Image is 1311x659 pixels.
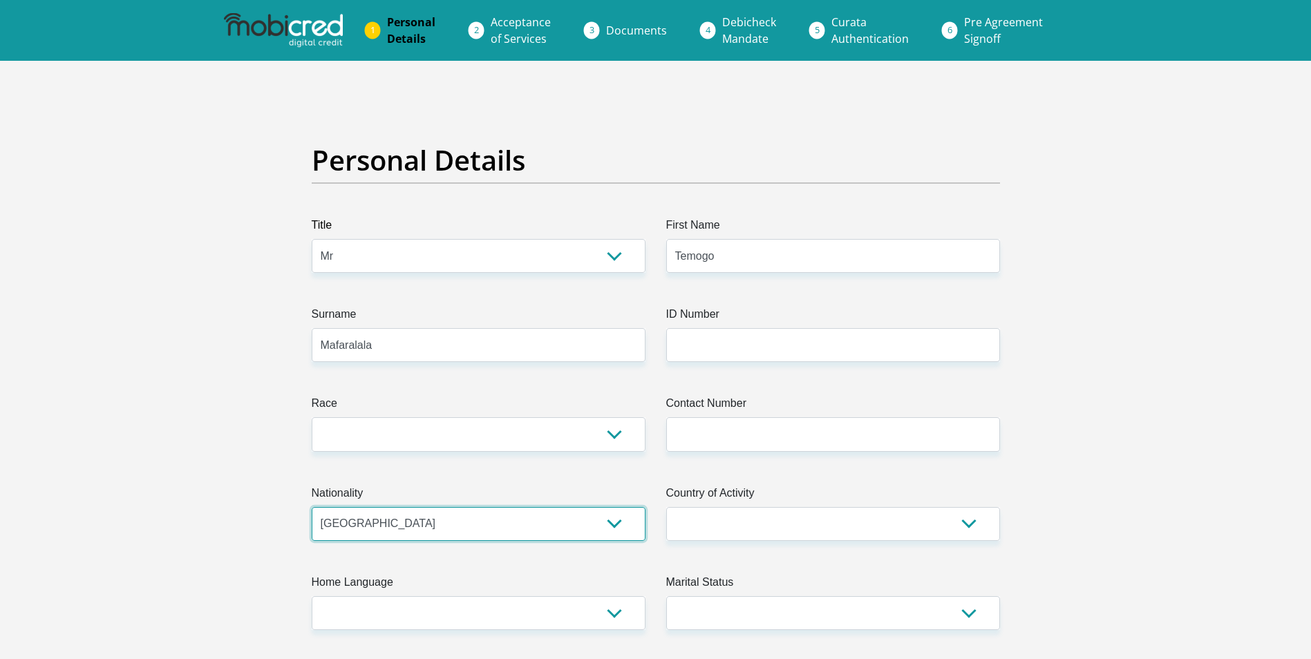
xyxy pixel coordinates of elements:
[312,306,645,328] label: Surname
[831,15,909,46] span: Curata Authentication
[480,8,562,52] a: Acceptanceof Services
[820,8,920,52] a: CurataAuthentication
[666,417,1000,451] input: Contact Number
[387,15,435,46] span: Personal Details
[312,395,645,417] label: Race
[666,395,1000,417] label: Contact Number
[964,15,1043,46] span: Pre Agreement Signoff
[312,328,645,362] input: Surname
[953,8,1054,52] a: Pre AgreementSignoff
[312,144,1000,177] h2: Personal Details
[666,574,1000,596] label: Marital Status
[224,13,343,48] img: mobicred logo
[666,485,1000,507] label: Country of Activity
[312,485,645,507] label: Nationality
[491,15,551,46] span: Acceptance of Services
[722,15,776,46] span: Debicheck Mandate
[595,17,678,44] a: Documents
[312,574,645,596] label: Home Language
[376,8,446,52] a: PersonalDetails
[666,328,1000,362] input: ID Number
[666,306,1000,328] label: ID Number
[606,23,667,38] span: Documents
[666,217,1000,239] label: First Name
[312,217,645,239] label: Title
[711,8,787,52] a: DebicheckMandate
[666,239,1000,273] input: First Name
